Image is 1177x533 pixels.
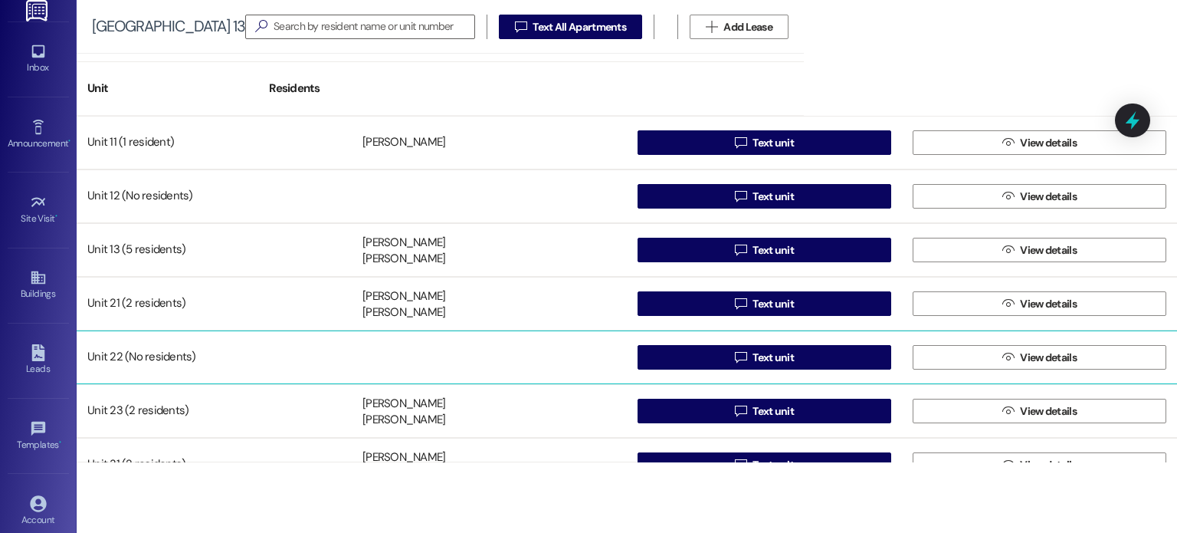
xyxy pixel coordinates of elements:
span: • [68,136,70,146]
div: [PERSON_NAME] [362,252,445,268]
div: Unit 21 (2 residents) [77,288,352,319]
button: View details [913,130,1166,155]
span: Text unit [752,406,794,416]
i:  [1002,190,1014,202]
i:  [735,351,746,364]
div: Unit 31 (2 residents) [77,449,352,480]
button: View details [913,184,1166,209]
span: Text unit [752,245,794,255]
a: Templates • [8,416,69,457]
button: Text unit [638,130,891,155]
div: Residents [258,70,440,107]
div: [PERSON_NAME] [362,235,445,251]
button: Text unit [638,399,891,423]
i:  [735,137,746,149]
span: Text unit [752,191,794,202]
a: Buildings [8,265,69,306]
i:  [1002,298,1014,310]
div: Unit 22 (No residents) [77,342,352,373]
span: Add Lease [723,21,772,32]
div: [PERSON_NAME] [362,449,445,466]
button: Text unit [638,345,891,370]
div: Unit 12 (No residents) [77,181,352,212]
div: Unit 11 (1 resident) [77,127,352,158]
i:  [515,21,526,33]
a: Leads [8,340,69,381]
i:  [735,459,746,471]
button: View details [913,452,1166,477]
div: [GEOGRAPHIC_DATA] 13 [92,18,245,35]
i:  [735,405,746,417]
button: View details [913,399,1166,423]
div: [PERSON_NAME] [362,413,445,429]
i:  [735,190,746,202]
span: View details [1020,191,1077,202]
input: Search by resident name or unit number [274,16,474,38]
span: View details [1020,245,1077,255]
i:  [1002,459,1014,471]
span: View details [1020,137,1077,148]
i:  [1002,351,1014,364]
span: View details [1020,352,1077,363]
i:  [735,244,746,256]
span: • [59,437,61,448]
a: Site Visit • [8,189,69,231]
div: Unit 23 (2 residents) [77,396,352,426]
i:  [1002,244,1014,256]
div: [PERSON_NAME] [362,288,445,304]
div: [PERSON_NAME] [362,396,445,412]
span: Text unit [752,298,794,309]
a: Account [8,491,69,532]
i:  [735,298,746,310]
button: Text All Apartments [499,15,642,39]
button: View details [913,345,1166,370]
i:  [1002,405,1014,417]
div: Unit [77,70,258,107]
button: Text unit [638,452,891,477]
span: View details [1020,298,1077,309]
span: Text unit [752,459,794,470]
button: View details [913,291,1166,316]
button: View details [913,238,1166,262]
div: [PERSON_NAME] [362,305,445,321]
span: Text unit [752,137,794,148]
button: Text unit [638,184,891,209]
span: View details [1020,459,1077,470]
div: [PERSON_NAME] [362,135,445,151]
div: Unit 13 (5 residents) [77,235,352,265]
span: • [55,211,57,222]
span: Text unit [752,352,794,363]
a: Inbox [8,38,69,80]
span: Text All Apartments [533,21,626,32]
button: Text unit [638,291,891,316]
i:  [1002,137,1014,149]
button: Text unit [638,238,891,262]
i:  [706,21,717,33]
i:  [249,18,274,35]
button: Add Lease [690,15,788,39]
span: View details [1020,406,1077,416]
